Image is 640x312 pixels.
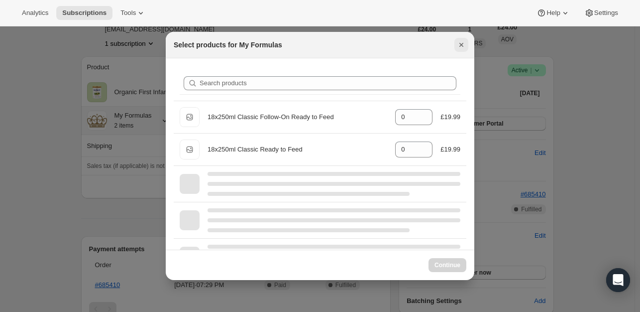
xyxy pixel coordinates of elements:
span: Subscriptions [62,9,107,17]
button: Tools [114,6,152,20]
button: Close [454,38,468,52]
input: Search products [200,76,456,90]
button: Settings [578,6,624,20]
div: Open Intercom Messenger [606,268,630,292]
div: 18x250ml Classic Ready to Feed [208,145,387,155]
span: Settings [594,9,618,17]
span: Tools [120,9,136,17]
button: Analytics [16,6,54,20]
h2: Select products for My Formulas [174,40,282,50]
button: Help [531,6,576,20]
button: Subscriptions [56,6,112,20]
div: £19.99 [440,145,460,155]
div: £19.99 [440,112,460,122]
span: Help [546,9,560,17]
div: 18x250ml Classic Follow-On Ready to Feed [208,112,387,122]
span: Analytics [22,9,48,17]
